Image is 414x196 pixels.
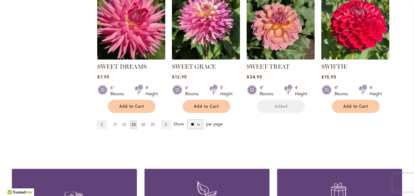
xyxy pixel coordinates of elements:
span: 23 [131,122,136,127]
a: SWIFTIE [321,63,347,70]
a: 21 [112,120,118,129]
a: SWEET DREAMS [97,63,147,70]
a: 22 [121,120,127,129]
div: 6" Blooms [110,85,127,97]
span: 22 [122,122,126,127]
span: Add to Cart [343,104,368,109]
span: 25 [151,122,155,127]
a: SWEET GRACE [172,63,216,70]
div: 4" Blooms [260,85,277,97]
div: 4' Height [295,85,307,97]
span: $7.95 [97,74,109,80]
div: 6" Blooms [185,85,202,97]
span: $34.95 [247,74,262,80]
span: $12.95 [172,74,187,80]
span: Add to Cart [194,104,219,109]
div: 4' Height [145,85,158,97]
a: 25 [149,120,156,129]
span: Show [173,121,184,127]
a: SWEET GRACE [172,55,240,61]
a: SWEET TREAT [247,63,290,70]
a: SWEET DREAMS [97,55,165,61]
a: 24 [140,120,147,129]
div: 5' Height [220,85,233,97]
button: Add to Cart [332,100,380,113]
iframe: Launch Accessibility Center [5,174,22,191]
button: Add to Cart [183,100,230,113]
div: 4" Blooms [334,85,352,97]
div: 4' Height [369,85,382,97]
span: Add to Cart [119,104,144,109]
span: $15.95 [321,74,336,80]
button: Add to Cart [108,100,155,113]
span: per page [206,121,223,127]
a: SWIFTIE [321,55,389,61]
span: 24 [141,122,145,127]
span: 21 [113,122,117,127]
a: SWEET TREAT [247,55,315,61]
